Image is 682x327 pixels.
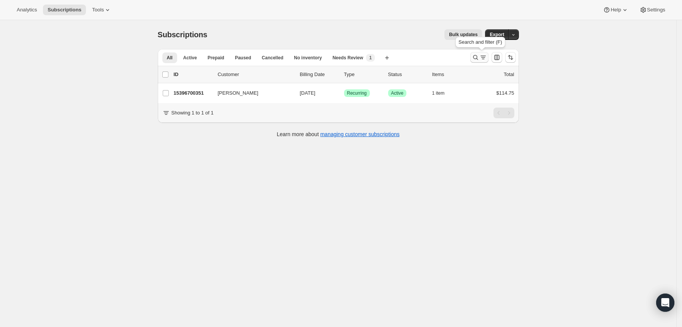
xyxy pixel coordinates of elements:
button: Settings [635,5,670,15]
div: Open Intercom Messenger [656,294,674,312]
p: 15396700351 [174,89,212,97]
p: Customer [218,71,294,78]
span: [PERSON_NAME] [218,89,259,97]
span: Analytics [17,7,37,13]
div: 15396700351[PERSON_NAME][DATE]SuccessRecurringSuccessActive1 item$114.75 [174,88,514,98]
button: Analytics [12,5,41,15]
button: Create new view [381,52,393,63]
span: $114.75 [496,90,514,96]
span: Active [183,55,197,61]
span: 1 item [432,90,445,96]
span: Settings [647,7,665,13]
span: All [167,55,173,61]
button: Subscriptions [43,5,86,15]
p: Showing 1 to 1 of 1 [171,109,214,117]
button: Search and filter results [470,52,489,63]
div: Items [432,71,470,78]
p: Billing Date [300,71,338,78]
span: Needs Review [333,55,363,61]
span: Paused [235,55,251,61]
div: IDCustomerBilling DateTypeStatusItemsTotal [174,71,514,78]
span: Subscriptions [48,7,81,13]
p: ID [174,71,212,78]
span: Subscriptions [158,30,208,39]
span: No inventory [294,55,322,61]
div: Type [344,71,382,78]
nav: Pagination [493,108,514,118]
button: 1 item [432,88,453,98]
button: Tools [87,5,116,15]
span: Cancelled [262,55,284,61]
span: Active [391,90,404,96]
button: Export [485,29,509,40]
p: Learn more about [277,130,400,138]
span: [DATE] [300,90,316,96]
span: Tools [92,7,104,13]
button: Bulk updates [444,29,482,40]
span: Help [611,7,621,13]
button: [PERSON_NAME] [213,87,289,99]
span: 1 [369,55,372,61]
p: Status [388,71,426,78]
span: Export [490,32,504,38]
button: Sort the results [505,52,516,63]
a: managing customer subscriptions [320,131,400,137]
span: Prepaid [208,55,224,61]
button: Customize table column order and visibility [492,52,502,63]
button: Help [598,5,633,15]
span: Bulk updates [449,32,477,38]
span: Recurring [347,90,367,96]
p: Total [504,71,514,78]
